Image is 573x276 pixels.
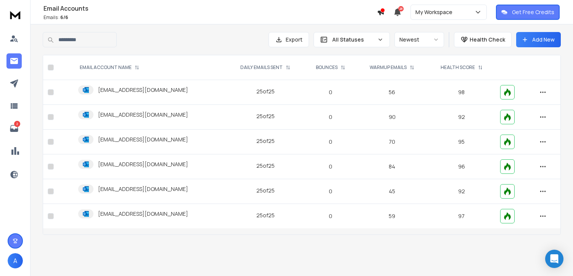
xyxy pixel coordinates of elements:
[43,14,377,21] p: Emails :
[240,64,283,71] p: DAILY EMAILS SENT
[428,204,496,229] td: 97
[428,179,496,204] td: 92
[98,111,188,119] p: [EMAIL_ADDRESS][DOMAIN_NAME]
[370,64,407,71] p: WARMUP EMAILS
[454,32,512,47] button: Health Check
[309,212,352,220] p: 0
[6,121,22,136] a: 2
[316,64,338,71] p: BOUNCES
[516,32,561,47] button: Add New
[8,8,23,22] img: logo
[428,80,496,105] td: 98
[356,204,428,229] td: 59
[60,14,68,21] span: 6 / 6
[98,160,188,168] p: [EMAIL_ADDRESS][DOMAIN_NAME]
[309,138,352,146] p: 0
[470,36,505,43] p: Health Check
[428,105,496,130] td: 92
[356,80,428,105] td: 56
[309,113,352,121] p: 0
[269,32,309,47] button: Export
[8,253,23,268] button: A
[309,188,352,195] p: 0
[14,121,20,127] p: 2
[256,137,275,145] div: 25 of 25
[309,88,352,96] p: 0
[256,212,275,219] div: 25 of 25
[309,163,352,170] p: 0
[98,86,188,94] p: [EMAIL_ADDRESS][DOMAIN_NAME]
[394,32,444,47] button: Newest
[256,112,275,120] div: 25 of 25
[332,36,374,43] p: All Statuses
[496,5,560,20] button: Get Free Credits
[441,64,475,71] p: HEALTH SCORE
[428,154,496,179] td: 96
[43,4,377,13] h1: Email Accounts
[256,187,275,194] div: 25 of 25
[356,130,428,154] td: 70
[512,8,554,16] p: Get Free Credits
[256,162,275,170] div: 25 of 25
[545,250,563,268] div: Open Intercom Messenger
[398,6,404,11] span: 28
[415,8,456,16] p: My Workspace
[428,130,496,154] td: 95
[98,210,188,218] p: [EMAIL_ADDRESS][DOMAIN_NAME]
[356,179,428,204] td: 45
[356,154,428,179] td: 84
[356,105,428,130] td: 90
[80,64,139,71] div: EMAIL ACCOUNT NAME
[98,185,188,193] p: [EMAIL_ADDRESS][DOMAIN_NAME]
[256,88,275,95] div: 25 of 25
[98,136,188,143] p: [EMAIL_ADDRESS][DOMAIN_NAME]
